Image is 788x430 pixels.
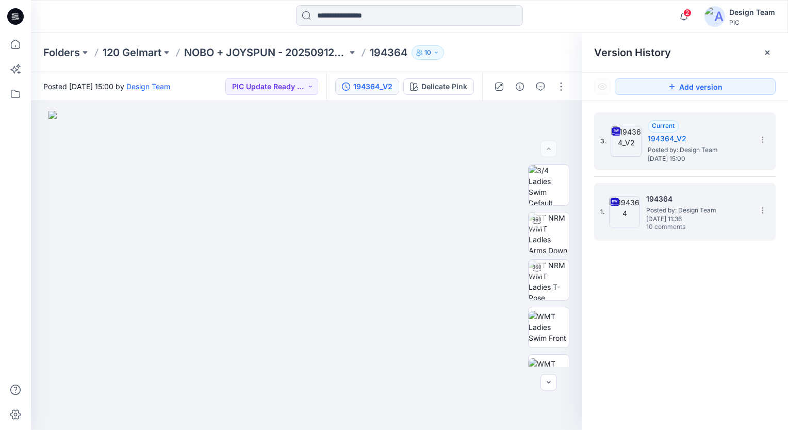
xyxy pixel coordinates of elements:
span: Current [652,122,675,129]
div: Delicate Pink [421,81,467,92]
span: Posted [DATE] 15:00 by [43,81,170,92]
button: Details [512,78,528,95]
button: Close [763,48,771,57]
img: 3/4 Ladies Swim Default [529,165,569,205]
h5: 194364_V2 [648,133,751,145]
button: Add version [615,78,776,95]
a: Design Team [126,82,170,91]
img: 194364 [609,196,640,227]
div: 194364_V2 [353,81,392,92]
h5: 194364 [646,193,749,205]
span: 1. [600,207,605,217]
span: [DATE] 15:00 [648,155,751,162]
button: Show Hidden Versions [594,78,611,95]
img: WMT Ladies Swim Back [529,358,569,391]
button: Delicate Pink [403,78,474,95]
span: 2 [683,9,692,17]
img: WMT Ladies Swim Front [529,311,569,343]
span: Posted by: Design Team [648,145,751,155]
a: NOBO + JOYSPUN - 20250912_120_GC [184,45,347,60]
img: eyJhbGciOiJIUzI1NiIsImtpZCI6IjAiLCJzbHQiOiJzZXMiLCJ0eXAiOiJKV1QifQ.eyJkYXRhIjp7InR5cGUiOiJzdG9yYW... [48,111,564,430]
img: TT NRM WMT Ladies T-Pose [529,260,569,300]
img: avatar [704,6,725,27]
img: 194364_V2 [611,126,642,157]
div: Design Team [729,6,775,19]
button: 10 [412,45,444,60]
span: Posted by: Design Team [646,205,749,216]
div: PIC [729,19,775,26]
span: 10 comments [646,223,718,231]
p: 10 [424,47,431,58]
a: Folders [43,45,80,60]
span: 3. [600,137,606,146]
a: 120 Gelmart [103,45,161,60]
p: 194364 [370,45,407,60]
span: Version History [594,46,671,59]
span: [DATE] 11:36 [646,216,749,223]
img: TT NRM WMT Ladies Arms Down [529,212,569,253]
button: 194364_V2 [335,78,399,95]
